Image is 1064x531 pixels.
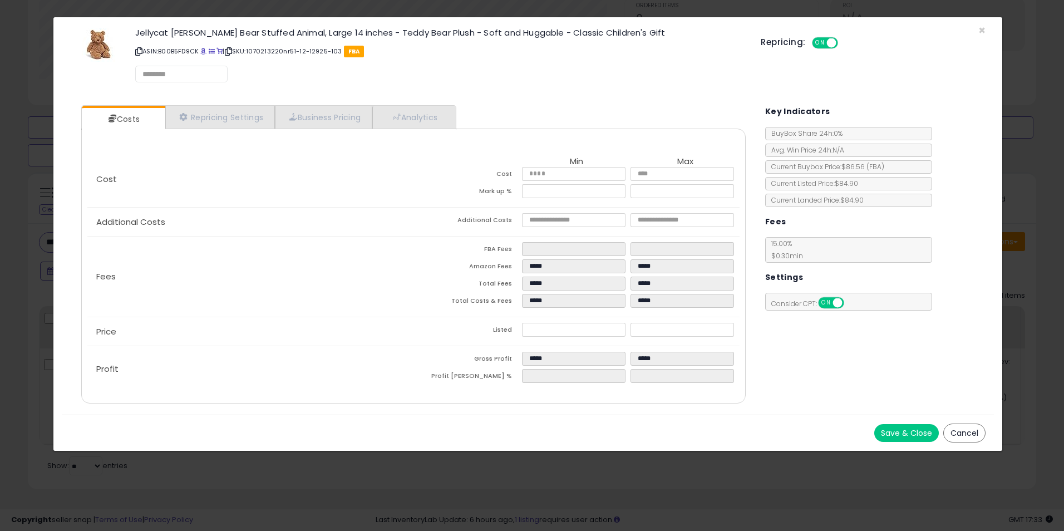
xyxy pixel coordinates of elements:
[82,108,164,130] a: Costs
[275,106,372,129] a: Business Pricing
[135,42,744,60] p: ASIN: B00B5FD9CK | SKU: 1070213220nr51-12-12925-103
[87,272,413,281] p: Fees
[87,218,413,227] p: Additional Costs
[766,299,859,308] span: Consider CPT:
[814,38,827,48] span: ON
[874,424,939,442] button: Save & Close
[766,195,864,205] span: Current Landed Price: $84.90
[413,294,522,311] td: Total Costs & Fees
[841,162,884,171] span: $86.56
[943,424,986,442] button: Cancel
[413,167,522,184] td: Cost
[413,242,522,259] td: FBA Fees
[200,47,206,56] a: BuyBox page
[978,22,986,38] span: ×
[766,251,803,260] span: $0.30 min
[836,38,854,48] span: OFF
[413,277,522,294] td: Total Fees
[761,38,805,47] h5: Repricing:
[766,145,844,155] span: Avg. Win Price 24h: N/A
[765,271,803,284] h5: Settings
[413,184,522,201] td: Mark up %
[165,106,275,129] a: Repricing Settings
[216,47,223,56] a: Your listing only
[135,28,744,37] h3: Jellycat [PERSON_NAME] Bear Stuffed Animal, Large 14 inches - Teddy Bear Plush - Soft and Huggabl...
[866,162,884,171] span: ( FBA )
[87,175,413,184] p: Cost
[819,298,833,308] span: ON
[344,46,364,57] span: FBA
[413,259,522,277] td: Amazon Fees
[87,327,413,336] p: Price
[82,28,115,62] img: 51T2syDwRdL._SL60_.jpg
[372,106,455,129] a: Analytics
[766,239,803,260] span: 15.00 %
[413,369,522,386] td: Profit [PERSON_NAME] %
[766,162,884,171] span: Current Buybox Price:
[766,129,843,138] span: BuyBox Share 24h: 0%
[87,365,413,373] p: Profit
[842,298,860,308] span: OFF
[522,157,630,167] th: Min
[765,105,830,119] h5: Key Indicators
[413,213,522,230] td: Additional Costs
[413,323,522,340] td: Listed
[630,157,739,167] th: Max
[413,352,522,369] td: Gross Profit
[766,179,858,188] span: Current Listed Price: $84.90
[209,47,215,56] a: All offer listings
[765,215,786,229] h5: Fees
